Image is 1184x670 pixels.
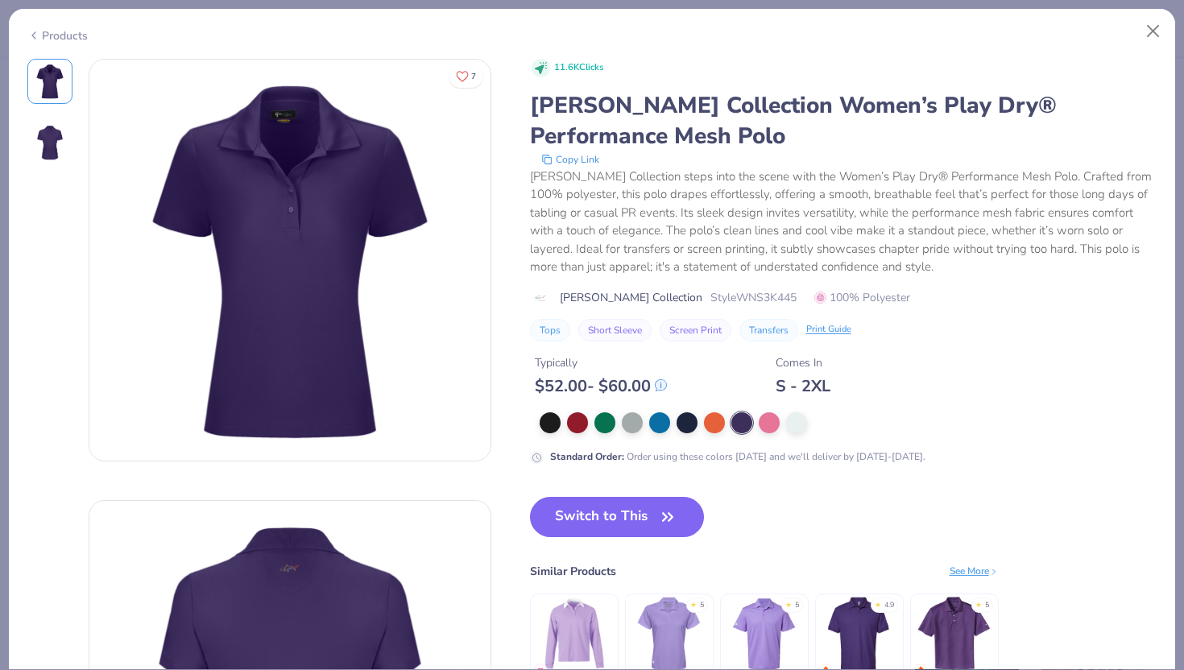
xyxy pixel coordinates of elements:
div: Order using these colors [DATE] and we'll deliver by [DATE]-[DATE]. [550,449,925,464]
img: Back [31,123,69,162]
div: See More [950,564,999,578]
button: copy to clipboard [536,151,604,167]
div: Print Guide [806,323,851,337]
button: Screen Print [660,319,731,341]
div: [PERSON_NAME] Collection steps into the scene with the Women’s Play Dry® Performance Mesh Polo. C... [530,167,1157,276]
img: Front [31,62,69,101]
div: [PERSON_NAME] Collection Women’s Play Dry® Performance Mesh Polo [530,90,1157,151]
button: Close [1138,16,1169,47]
button: Like [449,64,483,88]
div: 4.9 [884,600,894,611]
button: Tops [530,319,570,341]
div: 5 [985,600,989,611]
div: Typically [535,354,667,371]
div: S - 2XL [776,376,830,396]
div: Comes In [776,354,830,371]
span: 7 [471,72,476,81]
span: [PERSON_NAME] Collection [560,289,702,306]
img: brand logo [530,292,552,304]
span: Style WNS3K445 [710,289,797,306]
div: ★ [975,600,982,606]
span: 100% Polyester [814,289,910,306]
div: $ 52.00 - $ 60.00 [535,376,667,396]
div: Similar Products [530,563,616,580]
div: ★ [690,600,697,606]
img: Front [89,60,491,461]
strong: Standard Order : [550,450,624,463]
button: Short Sleeve [578,319,652,341]
button: Transfers [739,319,798,341]
div: ★ [785,600,792,606]
button: Switch to This [530,497,705,537]
div: ★ [875,600,881,606]
div: Products [27,27,88,44]
div: 5 [700,600,704,611]
div: 5 [795,600,799,611]
span: 11.6K Clicks [554,61,603,75]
